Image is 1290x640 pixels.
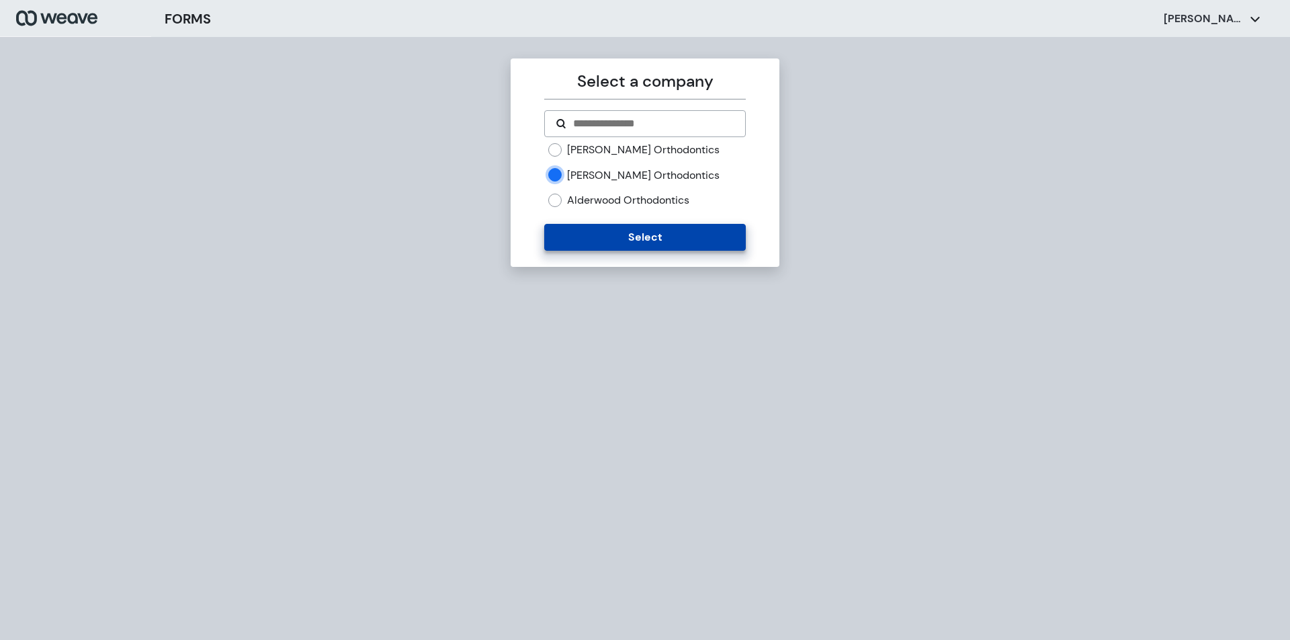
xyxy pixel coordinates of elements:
label: Alderwood Orthodontics [567,193,689,208]
p: Select a company [544,69,745,93]
input: Search [572,116,734,132]
label: [PERSON_NAME] Orthodontics [567,143,720,157]
p: [PERSON_NAME] [1164,11,1244,26]
button: Select [544,224,745,251]
h3: FORMS [165,9,211,29]
label: [PERSON_NAME] Orthodontics [567,168,720,183]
